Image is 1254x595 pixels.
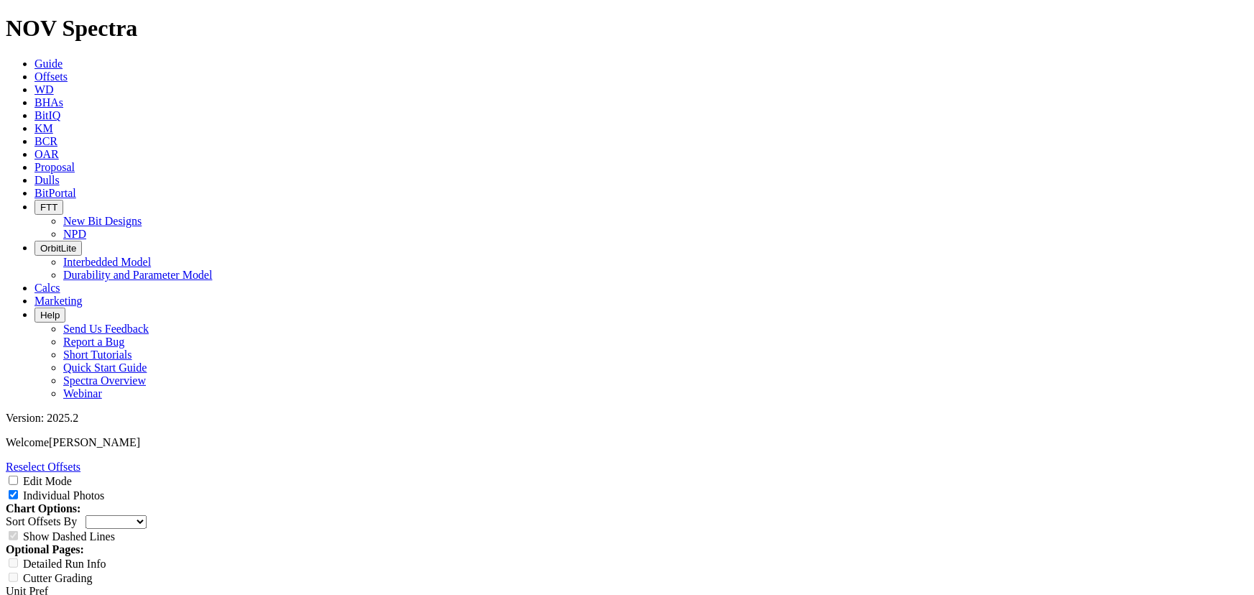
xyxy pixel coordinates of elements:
a: KM [34,122,53,134]
a: Short Tutorials [63,349,132,361]
a: Durability and Parameter Model [63,269,213,281]
strong: Optional Pages: [6,543,84,555]
button: OrbitLite [34,241,82,256]
a: Calcs [34,282,60,294]
a: New Bit Designs [63,215,142,227]
label: Cutter Grading [23,572,92,584]
a: Webinar [63,387,102,400]
a: Send Us Feedback [63,323,149,335]
a: BCR [34,135,57,147]
a: WD [34,83,54,96]
strong: Chart Options: [6,502,80,515]
a: Spectra Overview [63,374,146,387]
span: OrbitLite [40,243,76,254]
a: Interbedded Model [63,256,151,268]
label: Detailed Run Info [23,558,106,570]
a: BitIQ [34,109,60,121]
a: Dulls [34,174,60,186]
a: Quick Start Guide [63,361,147,374]
p: Welcome [6,436,1248,449]
h1: NOV Spectra [6,15,1248,42]
span: FTT [40,202,57,213]
span: Help [40,310,60,320]
a: OAR [34,148,59,160]
a: Marketing [34,295,83,307]
a: Offsets [34,70,68,83]
button: Help [34,308,65,323]
a: Guide [34,57,63,70]
label: Individual Photos [23,489,104,502]
a: BHAs [34,96,63,109]
label: Show Dashed Lines [23,530,115,543]
a: BitPortal [34,187,76,199]
a: Proposal [34,161,75,173]
label: Edit Mode [23,475,72,487]
a: NPD [63,228,86,240]
span: [PERSON_NAME] [49,436,140,448]
label: Sort Offsets By [6,515,77,527]
div: Version: 2025.2 [6,412,1248,425]
a: Report a Bug [63,336,124,348]
a: Reselect Offsets [6,461,80,473]
button: FTT [34,200,63,215]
